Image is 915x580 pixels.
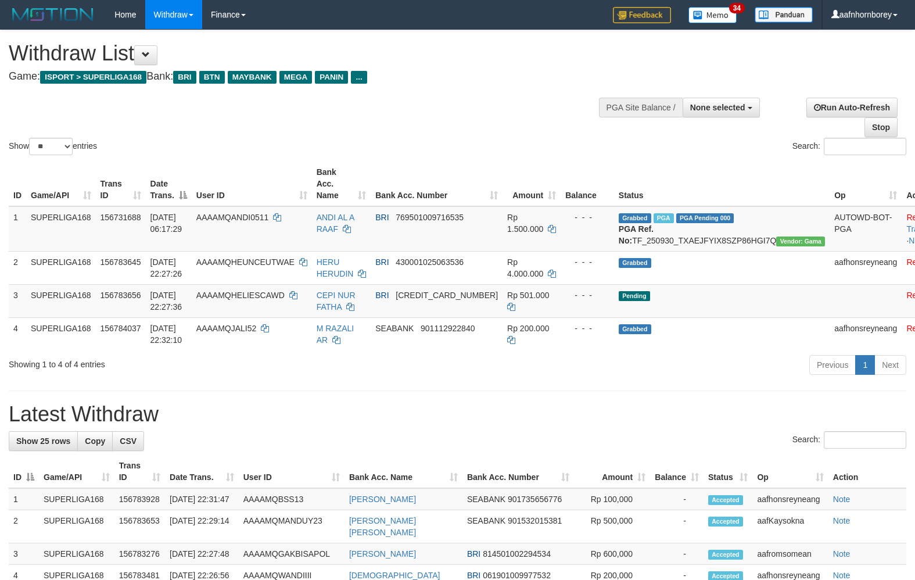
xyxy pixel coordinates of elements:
span: Marked by aafromsomean [654,213,674,223]
a: Show 25 rows [9,431,78,451]
td: - [650,488,704,510]
td: TF_250930_TXAEJFYIX8SZP86HGI7Q [614,206,830,252]
th: ID [9,162,26,206]
a: HERU HERUDIN [317,257,354,278]
span: MAYBANK [228,71,277,84]
span: Grabbed [619,324,651,334]
b: PGA Ref. No: [619,224,654,245]
span: CSV [120,436,137,446]
th: Status [614,162,830,206]
span: BRI [375,213,389,222]
span: AAAAMQHEUNCEUTWAE [196,257,295,267]
span: Copy 901532015381 to clipboard [508,516,562,525]
input: Search: [824,431,906,449]
span: [DATE] 06:17:29 [150,213,182,234]
a: Note [833,495,851,504]
span: 156731688 [101,213,141,222]
th: Amount: activate to sort column ascending [574,455,650,488]
td: SUPERLIGA168 [39,510,114,543]
span: Copy 901735656776 to clipboard [508,495,562,504]
span: BRI [375,257,389,267]
td: SUPERLIGA168 [26,206,96,252]
span: Accepted [708,495,743,505]
img: Feedback.jpg [613,7,671,23]
th: Date Trans.: activate to sort column ascending [165,455,239,488]
a: Note [833,571,851,580]
td: AAAAMQMANDUY23 [239,510,345,543]
td: aafhonsreyneang [752,488,828,510]
span: BRI [467,571,480,580]
span: BRI [375,291,389,300]
td: 156783653 [114,510,165,543]
div: - - - [565,212,609,223]
span: AAAAMQANDI0511 [196,213,269,222]
img: panduan.png [755,7,813,23]
td: aafKaysokna [752,510,828,543]
td: - [650,510,704,543]
td: Rp 100,000 [574,488,650,510]
span: SEABANK [375,324,414,333]
a: [PERSON_NAME] [349,495,416,504]
span: 34 [729,3,745,13]
span: Copy 814501002294534 to clipboard [483,549,551,558]
span: [DATE] 22:27:26 [150,257,182,278]
span: ISPORT > SUPERLIGA168 [40,71,146,84]
td: 3 [9,543,39,565]
a: Run Auto-Refresh [806,98,898,117]
span: 156783656 [101,291,141,300]
td: aafromsomean [752,543,828,565]
th: Op: activate to sort column ascending [830,162,902,206]
button: None selected [683,98,760,117]
span: ... [351,71,367,84]
th: Bank Acc. Number: activate to sort column ascending [462,455,574,488]
span: Copy 061901009977532 to clipboard [483,571,551,580]
th: User ID: activate to sort column ascending [192,162,312,206]
td: Rp 500,000 [574,510,650,543]
span: AAAAMQHELIESCAWD [196,291,285,300]
td: AAAAMQGAKBISAPOL [239,543,345,565]
span: Rp 1.500.000 [507,213,543,234]
span: Copy 154901025949507 to clipboard [396,291,498,300]
td: 156783276 [114,543,165,565]
span: 156783645 [101,257,141,267]
td: 2 [9,251,26,284]
span: Rp 200.000 [507,324,549,333]
select: Showentries [29,138,73,155]
td: SUPERLIGA168 [26,284,96,317]
label: Show entries [9,138,97,155]
h1: Withdraw List [9,42,598,65]
span: PANIN [315,71,348,84]
th: Bank Acc. Name: activate to sort column ascending [345,455,462,488]
span: Copy 430001025063536 to clipboard [396,257,464,267]
td: Rp 600,000 [574,543,650,565]
span: PGA Pending [676,213,734,223]
div: - - - [565,323,609,334]
a: ANDI AL A RAAF [317,213,354,234]
input: Search: [824,138,906,155]
span: Copy [85,436,105,446]
a: Note [833,549,851,558]
span: Grabbed [619,258,651,268]
div: Showing 1 to 4 of 4 entries [9,354,372,370]
td: SUPERLIGA168 [39,488,114,510]
th: Amount: activate to sort column ascending [503,162,561,206]
span: AAAAMQJALI52 [196,324,257,333]
span: Copy 769501009716535 to clipboard [396,213,464,222]
td: [DATE] 22:31:47 [165,488,239,510]
td: 3 [9,284,26,317]
a: CEPI NUR FATHA [317,291,356,312]
span: Accepted [708,517,743,527]
td: AUTOWD-BOT-PGA [830,206,902,252]
span: Accepted [708,550,743,560]
th: Status: activate to sort column ascending [704,455,752,488]
span: BRI [467,549,480,558]
label: Search: [792,431,906,449]
h1: Latest Withdraw [9,403,906,426]
span: SEABANK [467,495,505,504]
span: Vendor URL: https://trx31.1velocity.biz [776,237,825,246]
span: 156784037 [101,324,141,333]
span: Copy 901112922840 to clipboard [421,324,475,333]
td: aafhonsreyneang [830,251,902,284]
a: CSV [112,431,144,451]
a: Note [833,516,851,525]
